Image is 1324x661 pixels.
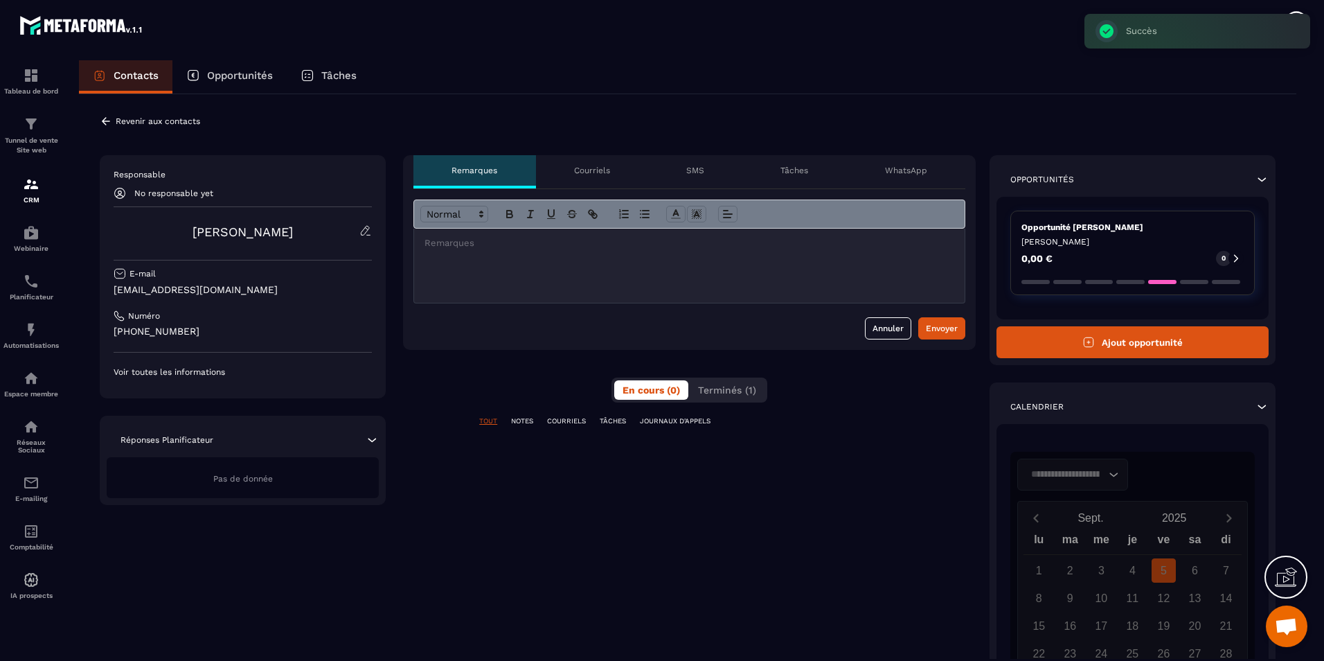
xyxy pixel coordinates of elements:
p: Contacts [114,69,159,82]
div: Envoyer [926,321,958,335]
p: Tâches [321,69,357,82]
p: [PHONE_NUMBER] [114,325,372,338]
p: Calendrier [1010,401,1064,412]
p: Réponses Planificateur [120,434,213,446]
p: Revenir aux contacts [116,116,200,126]
p: Comptabilité [3,543,59,551]
p: WhatsApp [885,165,927,176]
p: Espace membre [3,390,59,398]
button: Terminés (1) [690,380,764,400]
button: Ajout opportunité [996,326,1269,358]
img: formation [23,67,39,84]
p: Remarques [451,165,497,176]
p: Automatisations [3,342,59,349]
p: Numéro [128,310,160,321]
img: social-network [23,418,39,435]
p: Réseaux Sociaux [3,439,59,454]
a: Tâches [287,60,370,94]
img: automations [23,572,39,588]
p: Tableau de bord [3,87,59,95]
a: automationsautomationsEspace membre [3,360,59,408]
p: Courriels [574,165,610,176]
p: Voir toutes les informations [114,367,372,378]
a: automationsautomationsWebinaire [3,214,59,263]
p: COURRIELS [547,416,586,426]
p: TÂCHES [600,416,626,426]
p: Opportunité [PERSON_NAME] [1021,222,1244,233]
a: automationsautomationsAutomatisations [3,311,59,360]
p: Webinaire [3,245,59,252]
p: Opportunités [1010,174,1074,185]
a: social-networksocial-networkRéseaux Sociaux [3,408,59,464]
a: emailemailE-mailing [3,464,59,513]
span: Pas de donnée [213,474,273,484]
p: No responsable yet [134,188,213,198]
p: [EMAIL_ADDRESS][DOMAIN_NAME] [114,283,372,297]
a: Ouvrir le chat [1266,606,1307,647]
p: IA prospects [3,592,59,599]
a: Opportunités [172,60,287,94]
a: formationformationCRM [3,166,59,214]
p: E-mailing [3,495,59,502]
p: Tâches [780,165,808,176]
img: automations [23,370,39,387]
img: formation [23,116,39,132]
a: formationformationTunnel de vente Site web [3,105,59,166]
p: [PERSON_NAME] [1021,236,1244,247]
button: En cours (0) [614,380,688,400]
a: [PERSON_NAME] [193,224,293,239]
span: Terminés (1) [698,385,756,396]
a: schedulerschedulerPlanificateur [3,263,59,311]
a: formationformationTableau de bord [3,57,59,105]
img: formation [23,176,39,193]
p: 0 [1222,254,1226,263]
button: Envoyer [918,317,965,340]
p: NOTES [511,416,533,426]
p: 0,00 € [1021,254,1053,263]
p: Tunnel de vente Site web [3,136,59,155]
p: E-mail [129,268,156,279]
img: scheduler [23,273,39,290]
p: Opportunités [207,69,273,82]
p: JOURNAUX D'APPELS [640,416,710,426]
img: email [23,475,39,491]
p: TOUT [479,416,497,426]
img: accountant [23,523,39,540]
span: En cours (0) [623,385,680,396]
a: Contacts [79,60,172,94]
p: Responsable [114,169,372,180]
img: automations [23,321,39,338]
button: Annuler [865,317,911,340]
p: SMS [686,165,704,176]
img: automations [23,224,39,241]
p: CRM [3,196,59,204]
a: accountantaccountantComptabilité [3,513,59,561]
p: Planificateur [3,293,59,301]
img: logo [19,12,144,37]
